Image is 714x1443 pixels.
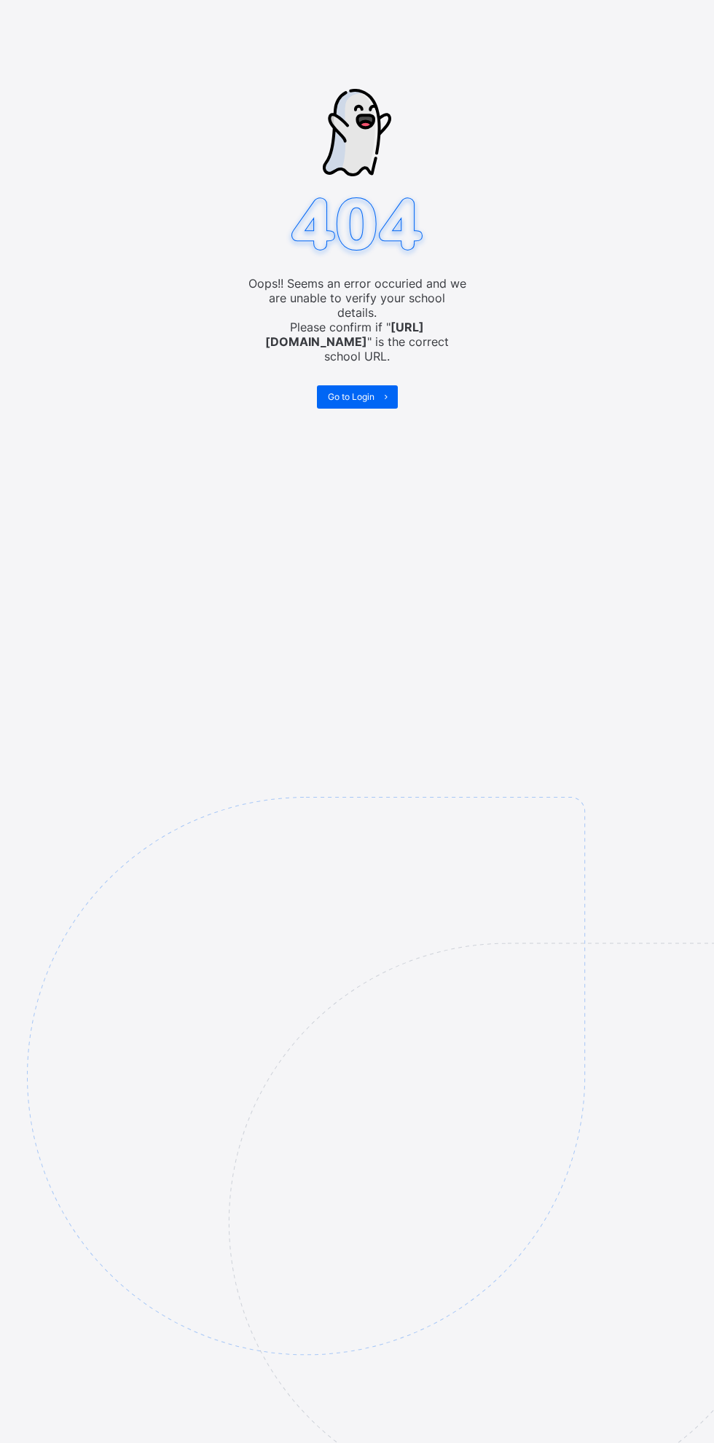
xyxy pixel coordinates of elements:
img: ghost-strokes.05e252ede52c2f8dbc99f45d5e1f5e9f.svg [323,89,391,176]
span: Go to Login [328,391,374,402]
span: Please confirm if " " is the correct school URL. [248,320,466,363]
span: Oops!! Seems an error occuried and we are unable to verify your school details. [248,276,466,320]
img: 404.8bbb34c871c4712298a25e20c4dc75c7.svg [285,193,429,259]
b: [URL][DOMAIN_NAME] [265,320,424,349]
